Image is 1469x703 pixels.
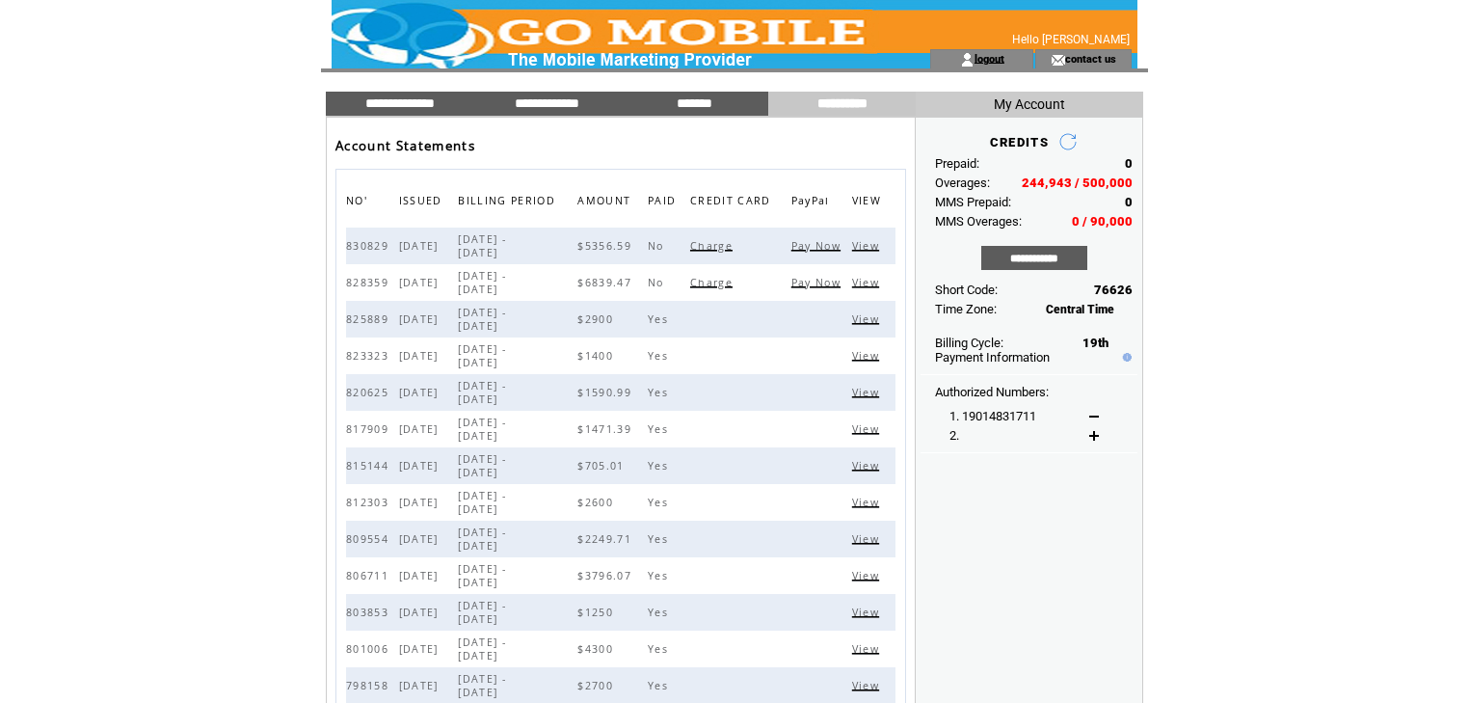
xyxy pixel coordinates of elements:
span: Click to view this bill [852,532,884,546]
span: [DATE] - [DATE] [458,562,506,589]
span: $1250 [577,606,618,619]
span: [DATE] - [DATE] [458,269,506,296]
a: View [852,606,884,617]
span: Click to view this bill [852,642,884,656]
span: Authorized Numbers: [935,385,1049,399]
span: PAID [648,189,681,217]
span: $2249.71 [577,532,636,546]
span: [DATE] - [DATE] [458,672,506,699]
a: ISSUED [399,194,447,205]
span: $6839.47 [577,276,636,289]
span: $5356.59 [577,239,636,253]
a: logout [975,52,1004,65]
span: No [648,276,669,289]
span: [DATE] - [DATE] [458,489,506,516]
span: 0 [1125,156,1133,171]
span: Prepaid: [935,156,979,171]
span: ISSUED [399,189,447,217]
span: [DATE] [399,312,443,326]
span: 825889 [346,312,393,326]
span: Yes [648,532,673,546]
a: View [852,349,884,361]
span: NO' [346,189,372,217]
span: Click to view this bill [852,239,884,253]
span: [DATE] [399,386,443,399]
span: Yes [648,642,673,656]
span: $3796.07 [577,569,636,582]
span: 803853 [346,606,393,619]
span: Central Time [1046,303,1114,316]
span: [DATE] - [DATE] [458,306,506,333]
span: MMS Prepaid: [935,195,1011,209]
a: Charge [690,276,737,287]
span: [DATE] [399,239,443,253]
span: 820625 [346,386,393,399]
span: [DATE] [399,459,443,473]
span: Click to view this bill [852,276,884,289]
span: Click to view this bill [852,386,884,399]
span: Click to view this bill [852,349,884,363]
span: Click to charge this bill [690,239,737,253]
a: Charge [690,239,737,251]
span: Click to view this bill [852,679,884,692]
span: [DATE] - [DATE] [458,232,506,259]
span: 830829 [346,239,393,253]
span: Click to view this bill [852,312,884,326]
a: View [852,532,884,544]
span: Yes [648,459,673,473]
span: [DATE] - [DATE] [458,635,506,662]
img: contact_us_icon.gif [1051,52,1065,68]
span: VIEW [852,189,886,217]
span: Yes [648,349,673,363]
span: BILLING PERIOD [458,189,560,217]
span: 806711 [346,569,393,582]
span: 244,943 / 500,000 [1022,176,1133,190]
span: [DATE] - [DATE] [458,599,506,626]
span: $2600 [577,496,618,509]
span: [DATE] [399,569,443,582]
span: Click to view this bill [852,422,884,436]
a: PAID [648,194,681,205]
a: Payment Information [935,350,1050,365]
span: Yes [648,496,673,509]
span: Yes [648,569,673,582]
span: [DATE] [399,496,443,509]
a: View [852,276,884,287]
span: $1590.99 [577,386,636,399]
span: Short Code: [935,283,998,297]
a: Pay Now [791,239,845,251]
span: [DATE] - [DATE] [458,379,506,406]
span: [DATE] [399,349,443,363]
span: Yes [648,422,673,436]
span: Click to pay now this bill [791,276,845,289]
span: CREDIT CARD [690,189,776,217]
span: My Account [994,96,1065,112]
span: 812303 [346,496,393,509]
img: help.gif [1118,353,1132,362]
span: CREDITS [990,135,1049,149]
span: Overages: [935,176,990,190]
span: Click to view this bill [852,459,884,473]
a: View [852,496,884,507]
span: AMOUNT [577,189,635,217]
a: BILLING PERIOD [458,194,560,205]
span: $2700 [577,679,618,692]
span: 19th [1082,336,1108,350]
span: 2. [949,428,959,443]
span: [DATE] - [DATE] [458,342,506,369]
span: [DATE] [399,532,443,546]
a: View [852,679,884,690]
span: $4300 [577,642,618,656]
span: Time Zone: [935,302,997,316]
span: 76626 [1094,283,1133,297]
span: $2900 [577,312,618,326]
span: [DATE] [399,606,443,619]
span: No [648,239,669,253]
span: Hello [PERSON_NAME] [1012,33,1130,46]
span: 823323 [346,349,393,363]
span: [DATE] - [DATE] [458,526,506,553]
span: [DATE] - [DATE] [458,452,506,479]
span: $1400 [577,349,618,363]
span: [DATE] [399,422,443,436]
span: [DATE] [399,642,443,656]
